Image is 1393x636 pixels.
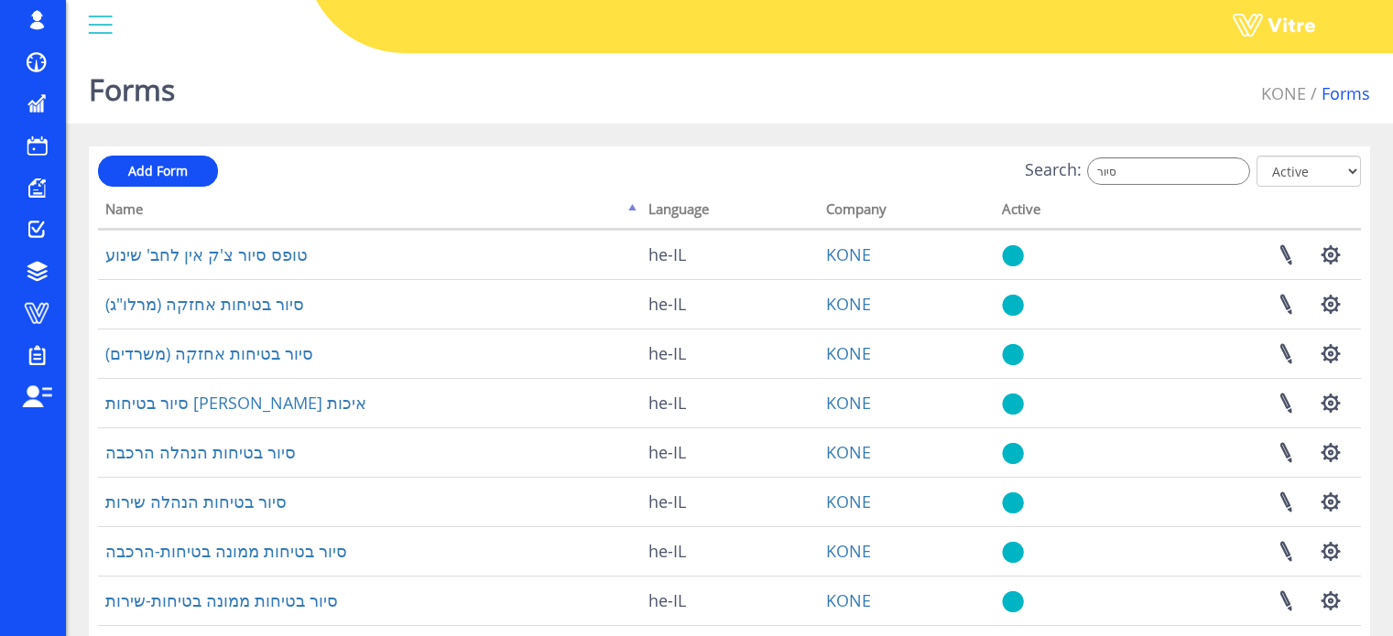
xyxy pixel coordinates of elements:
[641,279,819,329] td: he-IL
[1002,244,1024,267] img: yes
[826,441,871,463] a: KONE
[826,392,871,414] a: KONE
[105,441,296,463] a: סיור בטיחות הנהלה הרכבה
[1306,82,1370,106] li: Forms
[641,576,819,625] td: he-IL
[1025,157,1250,185] label: Search:
[641,477,819,526] td: he-IL
[1002,343,1024,366] img: yes
[105,243,308,265] a: טופס סיור צ'ק אין לחב' שינוע
[1002,590,1024,613] img: yes
[641,230,819,279] td: he-IL
[826,243,871,265] a: KONE
[826,490,871,512] a: KONE
[1002,294,1024,317] img: yes
[1087,157,1250,185] input: Search:
[641,195,819,230] th: Language
[826,293,871,315] a: KONE
[826,342,871,364] a: KONE
[89,46,175,124] h1: Forms
[641,329,819,378] td: he-IL
[98,195,641,230] th: Name: activate to sort column descending
[105,540,347,562] a: סיור בטיחות ממונה בטיחות-הרכבה
[819,195,995,230] th: Company
[641,427,819,477] td: he-IL
[105,293,304,315] a: סיור בטיחות אחזקה (מרלו"ג)
[105,490,287,512] a: סיור בטיחות הנהלה שירות
[105,589,338,611] a: סיור בטיחות ממונה בטיחות-שירות
[1002,442,1024,465] img: yes
[105,392,366,414] a: סיור בטיחות [PERSON_NAME] איכות
[128,162,188,179] span: Add Form
[1261,82,1306,104] a: KONE
[1002,491,1024,514] img: yes
[826,540,871,562] a: KONE
[826,589,871,611] a: KONE
[641,526,819,576] td: he-IL
[641,378,819,427] td: he-IL
[98,156,218,187] a: Add Form
[1002,541,1024,564] img: yes
[995,195,1117,230] th: Active
[1002,393,1024,415] img: yes
[105,342,313,364] a: סיור בטיחות אחזקה (משרדים)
